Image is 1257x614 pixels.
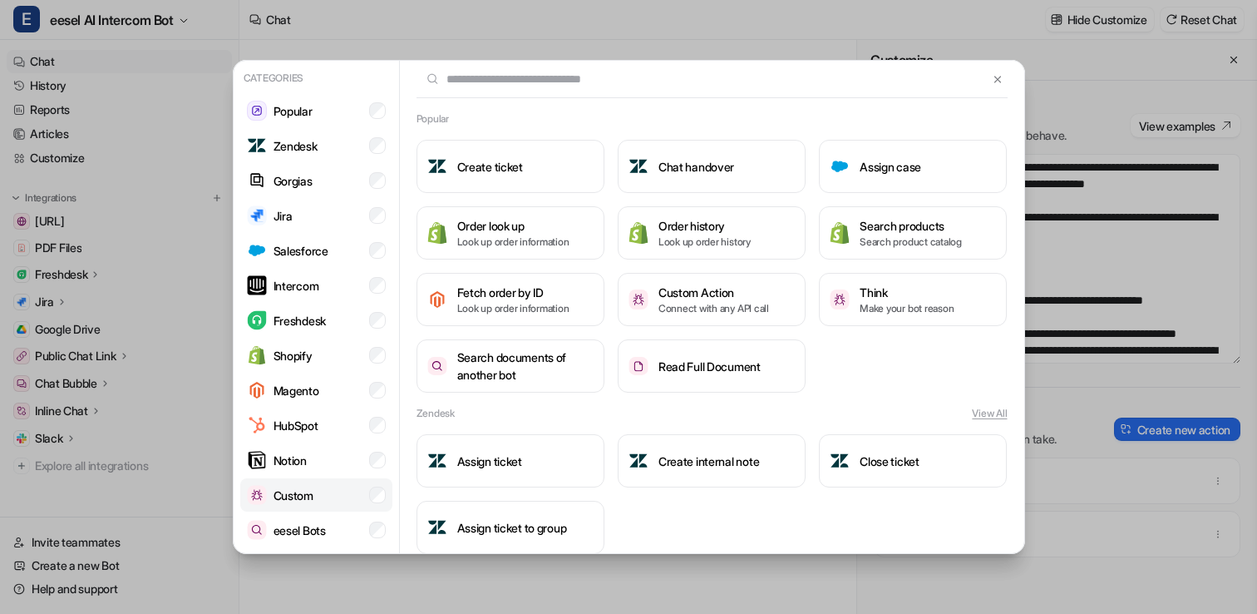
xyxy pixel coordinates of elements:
button: Read Full DocumentRead Full Document [618,339,806,393]
img: Search products [830,221,850,244]
p: Popular [274,102,313,120]
button: Search productsSearch productsSearch product catalog [819,206,1007,260]
h3: Create ticket [457,158,523,176]
p: Make your bot reason [860,301,954,316]
img: Think [830,290,850,309]
p: Connect with any API call [658,301,769,316]
h3: Create internal note [658,453,759,470]
h3: Assign ticket [457,453,522,470]
h3: Assign case [860,158,921,176]
p: Look up order history [658,235,751,250]
img: Create ticket [427,156,447,176]
button: Fetch order by IDFetch order by IDLook up order information [417,273,604,326]
h3: Order look up [457,217,569,235]
p: Freshdesk [274,312,326,329]
p: Shopify [274,347,313,364]
button: Order look upOrder look upLook up order information [417,206,604,260]
h3: Think [860,284,954,301]
p: Zendesk [274,137,318,155]
p: Search product catalog [860,235,962,250]
p: Jira [274,207,293,225]
h2: Zendesk [417,406,455,421]
h3: Read Full Document [658,358,761,375]
p: Gorgias [274,172,313,190]
img: Order look up [427,221,447,244]
button: Search documents of another botSearch documents of another bot [417,339,604,393]
button: Create internal noteCreate internal note [618,434,806,488]
p: Salesforce [274,242,328,260]
img: Create internal note [628,451,648,471]
h3: Chat handover [658,158,734,176]
button: Assign ticket to groupAssign ticket to group [417,501,604,554]
button: Order historyOrder historyLook up order history [618,206,806,260]
h3: Assign ticket to group [457,519,567,537]
button: Assign caseAssign case [819,140,1007,193]
p: Look up order information [457,235,569,250]
p: eesel Bots [274,522,326,539]
img: Read Full Document [628,357,648,376]
img: Search documents of another bot [427,357,447,376]
button: ThinkThinkMake your bot reason [819,273,1007,326]
img: Assign ticket [427,451,447,471]
h3: Close ticket [860,453,919,470]
p: Look up order information [457,301,569,316]
button: Create ticketCreate ticket [417,140,604,193]
img: Order history [628,221,648,244]
h3: Custom Action [658,284,769,301]
img: Custom Action [628,290,648,309]
h3: Search products [860,217,962,235]
h2: Popular [417,111,449,126]
h3: Search documents of another bot [457,349,594,384]
p: Custom [274,487,313,504]
img: Close ticket [830,451,850,471]
button: Close ticketClose ticket [819,434,1007,488]
p: HubSpot [274,417,318,434]
p: Intercom [274,277,319,295]
h3: Fetch order by ID [457,284,569,301]
p: Notion [274,452,307,469]
button: Assign ticketAssign ticket [417,434,604,488]
button: Custom ActionCustom ActionConnect with any API call [618,273,806,326]
p: Categories [240,67,392,89]
button: View All [972,406,1007,421]
img: Assign case [830,156,850,176]
p: Magento [274,382,319,399]
img: Chat handover [628,156,648,176]
button: Chat handoverChat handover [618,140,806,193]
img: Assign ticket to group [427,517,447,537]
img: Fetch order by ID [427,290,447,309]
h3: Order history [658,217,751,235]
